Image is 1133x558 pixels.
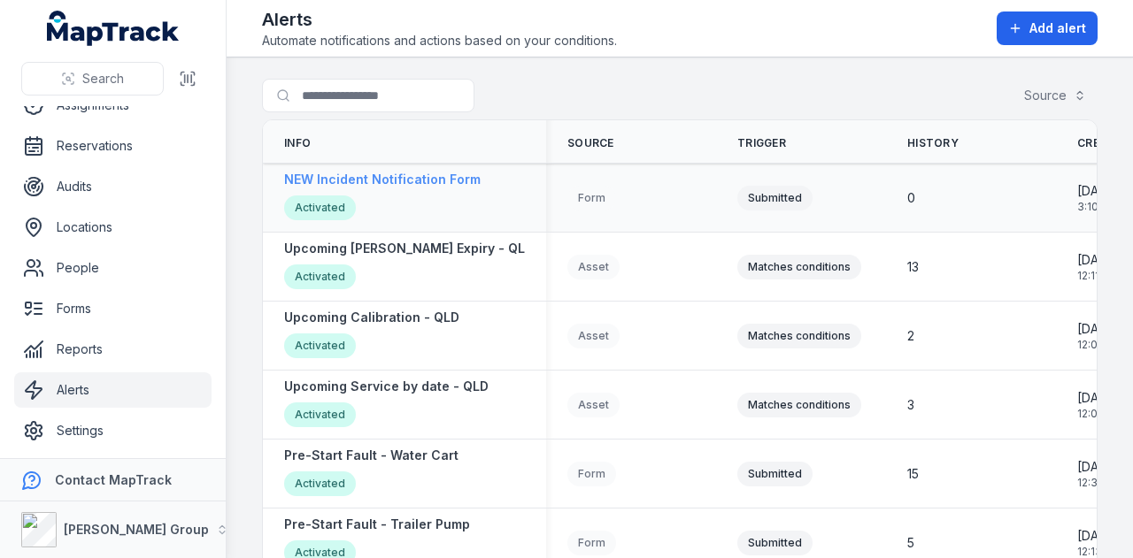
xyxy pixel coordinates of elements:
span: [DATE] [1077,251,1119,269]
div: Form [567,186,616,210]
span: 12:06 pm [1077,407,1124,421]
strong: Contact MapTrack [55,472,172,487]
a: Upcoming [PERSON_NAME] Expiry - QLDActivated [284,240,534,294]
a: Audits [14,169,212,204]
time: 03/07/2025, 12:09:11 pm [1077,320,1124,352]
span: [DATE] [1077,320,1124,338]
div: Form [567,462,616,486]
a: MapTrack [47,11,180,46]
strong: Upcoming [PERSON_NAME] Expiry - QLD [284,240,534,257]
div: Submitted [737,531,813,555]
div: Activated [284,195,356,220]
a: NEW Incident Notification FormActivated [284,171,481,225]
a: Reservations [14,128,212,164]
strong: Pre-Start Fault - Trailer Pump [284,516,470,533]
span: Source [567,136,614,150]
div: Asset [567,393,620,417]
strong: NEW Incident Notification Form [284,171,481,188]
span: 12:35 pm [1077,476,1123,490]
span: 3:10 pm [1077,200,1119,214]
span: Trigger [737,136,786,150]
time: 14/08/2025, 3:10:36 pm [1077,182,1119,214]
time: 03/07/2025, 12:11:30 pm [1077,251,1119,283]
div: Asset [567,324,620,348]
span: [DATE] [1077,527,1121,545]
div: Matches conditions [737,255,861,279]
div: Activated [284,333,356,358]
span: 0 [907,189,915,207]
span: History [907,136,959,150]
span: Add alert [1029,19,1086,37]
span: 2 [907,327,914,345]
div: Form [567,531,616,555]
a: Settings [14,413,212,448]
strong: Pre-Start Fault - Water Cart [284,447,459,464]
span: [DATE] [1077,389,1124,407]
a: Upcoming Service by date - QLDActivated [284,378,489,432]
strong: Upcoming Service by date - QLD [284,378,489,395]
span: 12:11 pm [1077,269,1119,283]
span: 5 [907,534,914,552]
a: People [14,250,212,286]
span: Search [82,70,124,88]
div: Matches conditions [737,393,861,417]
a: Reports [14,332,212,367]
button: Search [21,62,164,96]
div: Activated [284,471,356,496]
h2: Alerts [262,7,617,32]
a: Locations [14,210,212,245]
span: Info [284,136,311,150]
button: Source [1013,79,1098,112]
div: Activated [284,264,356,289]
strong: [PERSON_NAME] Group [64,522,209,537]
button: Add alert [997,11,1098,45]
span: [DATE] [1077,182,1119,200]
span: Automate notifications and actions based on your conditions. [262,32,617,50]
div: Asset [567,255,620,279]
span: 13 [907,258,919,276]
time: 22/05/2025, 12:35:35 pm [1077,458,1123,490]
div: Matches conditions [737,324,861,348]
a: Upcoming Calibration - QLDActivated [284,309,459,363]
span: 12:09 pm [1077,338,1124,352]
strong: Upcoming Calibration - QLD [284,309,459,326]
div: Submitted [737,462,813,486]
span: [DATE] [1077,458,1123,476]
div: Submitted [737,186,813,210]
span: 15 [907,465,919,483]
a: Forms [14,291,212,326]
a: Pre-Start Fault - Water CartActivated [284,447,459,501]
span: 3 [907,396,914,414]
div: Activated [284,402,356,427]
time: 03/07/2025, 12:06:04 pm [1077,389,1124,421]
a: Alerts [14,372,212,408]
